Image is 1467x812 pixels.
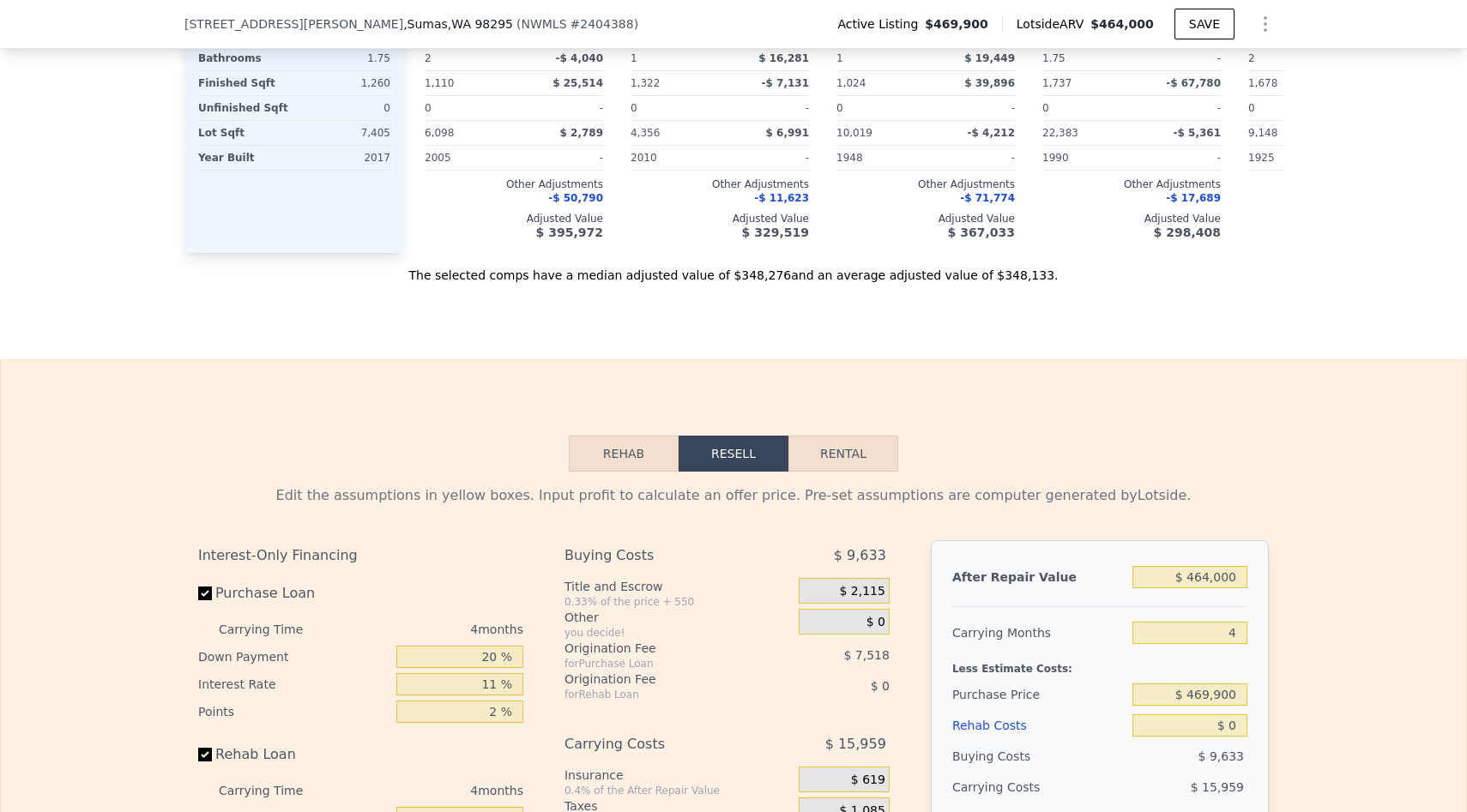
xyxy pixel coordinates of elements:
div: - [929,146,1015,170]
div: 1948 [836,146,922,170]
div: - [723,96,809,120]
span: Lotside ARV [1017,15,1090,33]
div: - [1135,146,1221,170]
span: 9,148 [1248,127,1277,139]
div: - [517,96,603,120]
div: 0.4% of the After Repair Value [564,784,792,797]
div: Adjusted Value [425,212,603,226]
span: $ 0 [866,615,885,630]
div: Other Adjustments [836,177,1015,191]
div: Adjusted Value [1042,212,1221,226]
div: 0.33% of the price + 550 [564,595,792,609]
span: 0 [1248,102,1255,114]
div: - [1135,46,1221,70]
div: Year Built [198,146,291,170]
span: $ 0 [871,679,890,693]
span: $ 15,959 [825,729,886,760]
span: $ 367,033 [948,226,1015,239]
div: 7,405 [298,121,390,145]
div: Other Adjustments [1248,177,1427,191]
div: 1.75 [298,46,390,70]
span: -$ 7,131 [762,77,809,89]
span: $ 15,959 [1191,780,1244,794]
div: 1 [631,46,716,70]
div: Lot Sqft [198,121,291,145]
div: Insurance [564,767,792,784]
span: -$ 71,774 [960,192,1015,204]
span: -$ 4,212 [968,127,1015,139]
span: -$ 50,790 [548,192,603,204]
div: - [517,146,603,170]
div: 4 months [337,616,523,643]
div: for Rehab Loan [564,688,756,701]
div: Adjusted Value [631,212,809,226]
span: 0 [631,102,637,114]
span: $ 2,115 [839,584,884,599]
div: Interest Rate [198,671,389,698]
span: 1,678 [1248,77,1277,89]
div: 4 months [337,777,523,804]
div: Other Adjustments [425,177,603,191]
div: 1 [836,46,922,70]
div: 1925 [1248,146,1334,170]
button: Rehab [569,436,679,472]
div: 1,260 [298,71,390,95]
button: Show Options [1248,7,1283,41]
div: Points [198,698,389,725]
div: - [723,146,809,170]
span: $ 19,449 [964,52,1015,64]
span: NWMLS [521,17,566,31]
span: -$ 17,689 [1166,192,1221,204]
div: Rehab Costs [952,710,1126,741]
div: Origination Fee [564,671,756,688]
div: Finished Sqft [198,71,291,95]
div: ( ) [516,15,638,33]
span: 10,019 [836,127,872,139]
span: $464,000 [1090,17,1154,31]
span: -$ 11,623 [754,192,809,204]
span: 1,024 [836,77,866,89]
span: 1,737 [1042,77,1072,89]
div: Unfinished Sqft [198,96,291,120]
div: Other Adjustments [631,177,809,191]
span: $ 619 [851,773,885,788]
div: 2 [425,46,510,70]
input: Purchase Loan [198,586,212,600]
div: Carrying Costs [952,772,1059,803]
div: Other [564,609,792,626]
div: Less Estimate Costs: [952,648,1247,679]
label: Purchase Loan [198,578,389,609]
div: 2005 [425,146,510,170]
span: 0 [425,102,432,114]
div: Adjusted Value [1248,212,1427,226]
div: Adjusted Value [836,212,1015,226]
span: , WA 98295 [448,17,513,31]
span: $ 2,789 [560,127,603,139]
div: Carrying Costs [564,729,756,760]
span: -$ 5,361 [1174,127,1221,139]
label: Rehab Loan [198,739,389,770]
span: 0 [836,102,843,114]
div: Carrying Time [219,616,330,643]
span: $ 298,408 [1154,226,1221,239]
span: [STREET_ADDRESS][PERSON_NAME] [184,15,403,33]
div: 2 [1248,46,1334,70]
span: $ 9,633 [834,540,886,571]
span: $ 7,518 [843,648,889,662]
span: $ 39,896 [964,77,1015,89]
span: $ 25,514 [552,77,603,89]
span: , Sumas [403,15,513,33]
div: 0 [298,96,390,120]
div: Purchase Price [952,679,1126,710]
div: 2010 [631,146,716,170]
span: $ 329,519 [742,226,809,239]
button: SAVE [1174,9,1235,39]
div: - [929,96,1015,120]
div: you decide! [564,626,792,640]
button: Rental [788,436,898,472]
div: 2017 [298,146,390,170]
div: - [1135,96,1221,120]
span: $ 395,972 [536,226,603,239]
span: $ 6,991 [766,127,809,139]
div: Down Payment [198,643,389,671]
